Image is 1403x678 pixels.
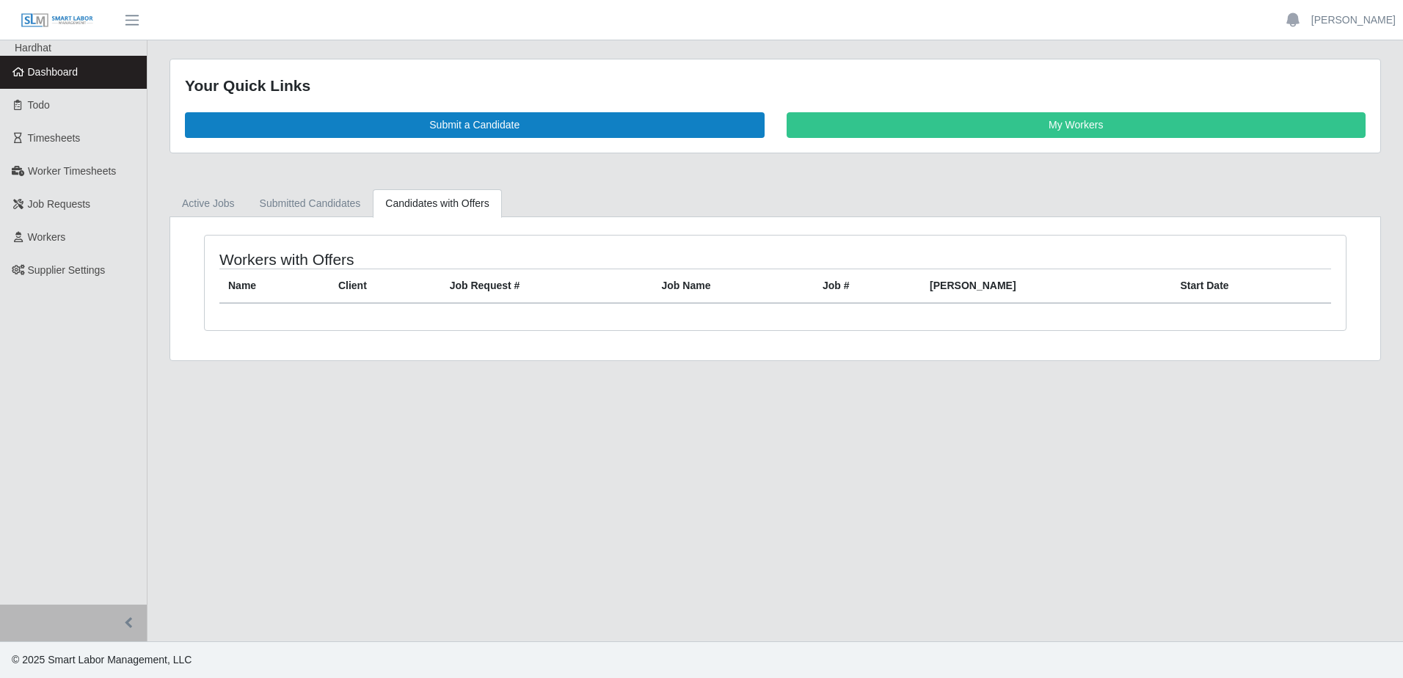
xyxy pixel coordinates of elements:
a: Submit a Candidate [185,112,765,138]
a: Submitted Candidates [247,189,373,218]
a: Active Jobs [170,189,247,218]
a: [PERSON_NAME] [1311,12,1396,28]
span: Supplier Settings [28,264,106,276]
span: Dashboard [28,66,79,78]
span: Timesheets [28,132,81,144]
th: Client [329,269,441,303]
img: SLM Logo [21,12,94,29]
th: Start Date [1171,269,1331,303]
span: Todo [28,99,50,111]
th: Job # [814,269,921,303]
h4: Workers with Offers [219,250,670,269]
span: Worker Timesheets [28,165,116,177]
span: Hardhat [15,42,51,54]
div: Your Quick Links [185,74,1366,98]
th: Job Request # [441,269,653,303]
th: Name [219,269,329,303]
span: © 2025 Smart Labor Management, LLC [12,654,192,666]
th: [PERSON_NAME] [921,269,1171,303]
span: Workers [28,231,66,243]
a: Candidates with Offers [373,189,501,218]
a: My Workers [787,112,1366,138]
span: Job Requests [28,198,91,210]
th: Job Name [653,269,814,303]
